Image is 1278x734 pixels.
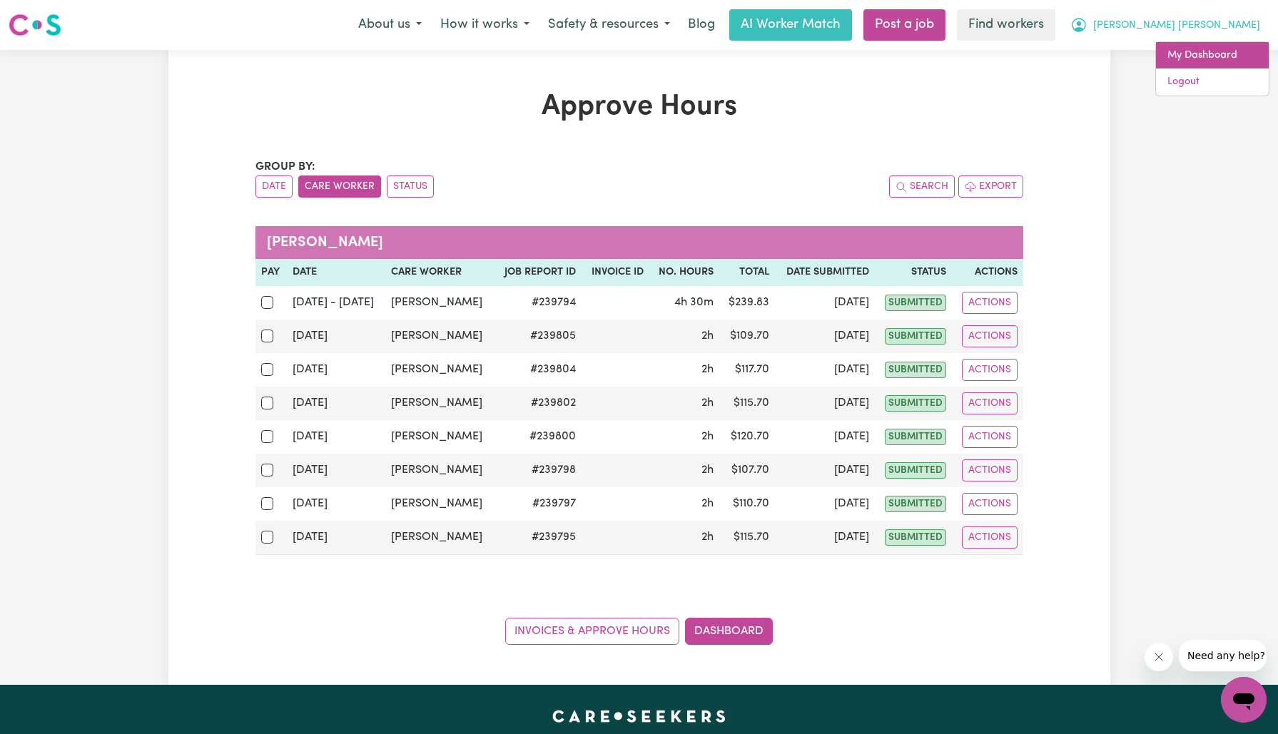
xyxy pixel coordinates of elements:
span: [PERSON_NAME] [PERSON_NAME] [1093,18,1260,34]
button: Actions [962,359,1018,381]
td: [DATE] [287,487,385,521]
button: Export [958,175,1023,198]
button: sort invoices by paid status [387,175,434,198]
a: Invoices & Approve Hours [505,618,679,645]
a: Post a job [863,9,945,41]
button: Actions [962,493,1018,515]
td: $ 120.70 [719,420,774,454]
td: [PERSON_NAME] [385,286,495,320]
button: Actions [962,325,1018,347]
td: [PERSON_NAME] [385,387,495,420]
button: How it works [431,10,539,40]
button: About us [349,10,431,40]
a: AI Worker Match [729,9,852,41]
span: submitted [885,462,946,479]
td: [DATE] [775,454,875,487]
td: $ 115.70 [719,387,774,420]
td: $ 110.70 [719,487,774,521]
td: [DATE] [775,420,875,454]
td: [DATE] [287,454,385,487]
span: submitted [885,328,946,345]
th: Date Submitted [775,259,875,286]
span: submitted [885,496,946,512]
td: [DATE] - [DATE] [287,286,385,320]
td: [DATE] [775,487,875,521]
caption: [PERSON_NAME] [255,226,1023,259]
span: submitted [885,295,946,311]
span: submitted [885,362,946,378]
td: [PERSON_NAME] [385,353,495,387]
iframe: Message from company [1179,640,1267,671]
span: 2 hours [701,330,714,342]
span: 2 hours [701,431,714,442]
button: Search [889,175,955,198]
th: Invoice ID [582,259,649,286]
td: [DATE] [775,387,875,420]
button: Actions [962,292,1018,314]
button: Actions [962,526,1018,549]
td: # 239802 [494,387,582,420]
td: [DATE] [287,420,385,454]
td: # 239795 [494,521,582,555]
td: # 239805 [494,320,582,353]
span: 2 hours [701,498,714,509]
th: Job Report ID [494,259,582,286]
a: My Dashboard [1156,42,1269,69]
h1: Approve Hours [255,90,1023,124]
iframe: Close message [1145,643,1173,671]
td: # 239797 [494,487,582,521]
button: Actions [962,459,1018,481]
button: sort invoices by date [255,175,293,198]
th: Care worker [385,259,495,286]
a: Careseekers logo [9,9,61,41]
td: # 239794 [494,286,582,320]
button: My Account [1061,10,1269,40]
th: Pay [255,259,288,286]
span: Group by: [255,161,315,173]
td: [DATE] [287,320,385,353]
td: $ 117.70 [719,353,774,387]
td: # 239800 [494,420,582,454]
td: [DATE] [775,320,875,353]
th: Date [287,259,385,286]
td: [DATE] [775,521,875,555]
td: [PERSON_NAME] [385,454,495,487]
button: sort invoices by care worker [298,175,381,198]
span: submitted [885,429,946,445]
td: # 239798 [494,454,582,487]
iframe: Button to launch messaging window [1221,677,1267,723]
td: $ 239.83 [719,286,774,320]
td: [DATE] [775,286,875,320]
td: # 239804 [494,353,582,387]
a: Blog [679,9,724,41]
span: submitted [885,529,946,546]
td: $ 107.70 [719,454,774,487]
button: Actions [962,392,1018,414]
a: Careseekers home page [552,710,726,722]
div: My Account [1155,41,1269,96]
span: 4 hours 30 minutes [674,297,714,308]
th: Status [875,259,952,286]
span: 2 hours [701,531,714,543]
th: Total [719,259,774,286]
a: Dashboard [685,618,773,645]
td: [DATE] [775,353,875,387]
span: 2 hours [701,397,714,409]
td: [PERSON_NAME] [385,521,495,555]
td: [DATE] [287,353,385,387]
span: 2 hours [701,464,714,476]
span: 2 hours [701,364,714,375]
td: $ 109.70 [719,320,774,353]
button: Actions [962,426,1018,448]
td: [PERSON_NAME] [385,420,495,454]
th: No. Hours [649,259,720,286]
td: [DATE] [287,521,385,555]
a: Logout [1156,68,1269,96]
td: [PERSON_NAME] [385,320,495,353]
img: Careseekers logo [9,12,61,38]
a: Find workers [957,9,1055,41]
button: Safety & resources [539,10,679,40]
th: Actions [952,259,1023,286]
td: [PERSON_NAME] [385,487,495,521]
